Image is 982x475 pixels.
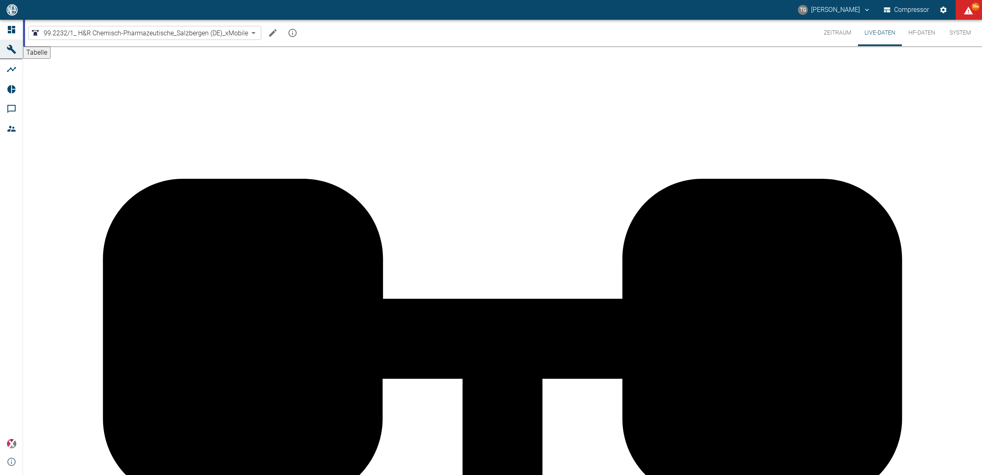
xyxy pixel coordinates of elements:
[30,28,248,38] a: 99.2232/1_ H&R Chemisch-Pharmazeutische_Salzbergen (DE)_xMobile
[798,5,808,15] div: TG
[902,20,942,46] button: HF-Daten
[265,25,281,41] button: Machine bearbeiten
[817,20,858,46] button: Zeitraum
[882,2,931,17] button: Compressor
[23,46,51,59] button: Tabelle
[942,20,979,46] button: System
[6,4,18,15] img: logo
[858,20,902,46] button: Live-Daten
[971,2,980,11] span: 99+
[44,28,248,38] span: 99.2232/1_ H&R Chemisch-Pharmazeutische_Salzbergen (DE)_xMobile
[797,2,872,17] button: thomas.gregoir@neuman-esser.com
[7,439,16,449] img: Xplore Logo
[284,25,301,41] button: mission info
[936,2,951,17] button: Einstellungen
